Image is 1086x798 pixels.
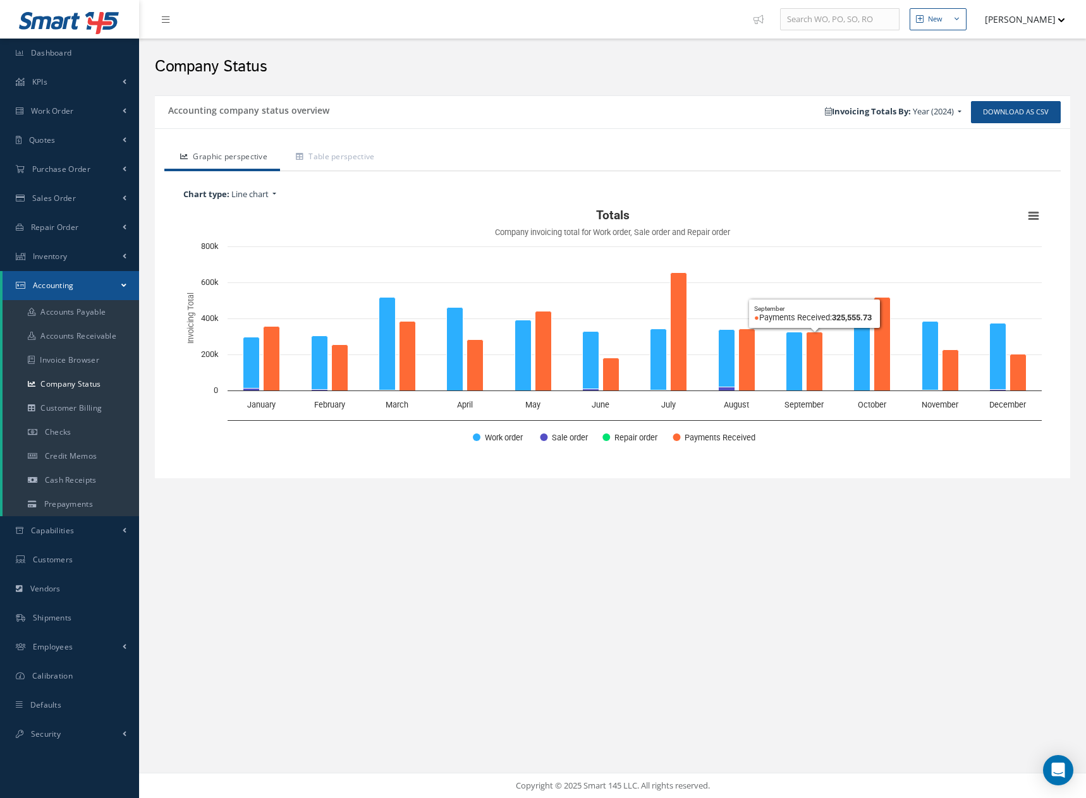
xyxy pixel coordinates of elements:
button: Show Work order [473,432,525,442]
text: March [386,400,408,409]
path: November, 226,132.69. Payments Received. [943,350,959,391]
text: Payments Received [685,433,755,442]
path: February, 256,139. Payments Received. [332,345,348,391]
text: Totals [596,208,630,222]
h5: Accounting company status overview [164,101,329,116]
div: New [928,14,943,25]
path: April, 283,564.22. Payments Received. [467,340,484,391]
a: Checks [3,420,139,444]
text: July [661,400,676,409]
path: March, 384,472.53. Payments Received. [400,322,416,391]
span: Capabilities [31,525,75,536]
text: Invoicing Total [186,293,195,344]
path: March, 515,466.35. Work order. [379,298,396,390]
text: Company invoicing total for Work order, Sale order and Repair order [495,227,731,237]
a: Cash Receipts [3,468,139,492]
span: Calibration [32,670,73,681]
div: Copyright © 2025 Smart 145 LLC. All rights reserved. [152,780,1073,792]
a: Accounts Receivable [3,324,139,348]
text: April [457,400,473,409]
path: February, 298,131.53. Work order. [312,336,328,390]
a: Company Status [3,372,139,396]
text: 200k [201,349,219,359]
path: September, 325,555.73. Payments Received. [807,332,823,391]
span: Security [31,728,61,739]
a: Invoicing Totals By: Year (2024) [819,102,968,121]
path: December, 370,561.85. Work order. [990,323,1006,390]
path: June, 180,813.41. Payments Received. [603,358,619,391]
span: KPIs [32,76,47,87]
a: Customer Billing [3,396,139,420]
text: November [922,400,959,409]
button: Show Repair order [602,432,659,442]
text: June [592,400,609,409]
span: Defaults [30,699,61,710]
span: Employees [33,641,73,652]
text: 0 [214,385,218,395]
span: Customers [33,554,73,565]
div: Totals. Highcharts interactive chart. [177,203,1048,456]
h2: Company Status [155,57,1070,76]
path: June, 7,300. Sale order. [583,389,599,391]
div: Open Intercom Messenger [1043,755,1073,785]
path: January, 354,465. Payments Received. [264,327,280,391]
path: January, 13,760. Sale order. [243,389,260,391]
span: Vendors [30,583,61,594]
span: Quotes [29,135,56,145]
a: Chart type: Line chart [177,185,1048,204]
path: July, 340,378.34. Work order. [650,329,667,390]
span: Accounting [33,280,74,291]
path: January, 284,220. Work order. [243,337,260,389]
text: December [989,400,1027,409]
span: Shipments [33,612,72,623]
span: Cash Receipts [45,475,97,485]
span: Checks [45,426,71,437]
a: Graphic perspective [164,145,280,171]
path: August, 18,000. Sale order. [719,387,735,391]
button: Show Sale order [540,432,589,442]
button: New [910,8,967,30]
span: Line chart [231,188,269,200]
span: Prepayments [44,499,93,509]
path: April, 460,255.71. Work order. [447,308,463,391]
g: Work order, bar series 1 of 4 with 12 bars. X axis, categories. [243,298,1006,391]
text: 400k [201,313,219,323]
a: Table perspective [280,145,387,171]
button: Show Payments Received [673,432,753,442]
b: Invoicing Totals By: [825,106,911,117]
path: December, 203,438.18. Payments Received. [1010,354,1027,391]
button: View chart menu, Totals [1025,207,1042,225]
span: Inventory [33,251,68,262]
text: February [314,400,345,409]
svg: Interactive chart [177,203,1048,456]
path: August, 319,855.73. Work order. [719,330,735,387]
span: Sales Order [32,193,76,203]
path: December, 4,595. Sale order. [990,390,1006,391]
a: Accounting [3,271,139,300]
a: Credit Memos [3,444,139,468]
a: Prepayments [3,492,139,516]
path: June, 320,365.65. Work order. [583,332,599,389]
path: November, 384,118.81. Work order. [922,322,939,390]
text: January [247,400,276,409]
input: Search WO, PO, SO, RO [780,8,900,31]
path: October, 408,541.91. Work order. [854,317,870,391]
path: October, 519,064.93. Payments Received. [874,298,891,391]
text: May [525,400,540,409]
path: September, 326,139.71. Work order. [786,332,803,391]
a: Accounts Payable [3,300,139,324]
span: Dashboard [31,47,72,58]
a: Download as CSV [971,101,1061,123]
text: 600k [201,277,219,287]
span: Repair Order [31,222,79,233]
path: August, 343,083.34. Payments Received. [739,329,755,391]
text: August [724,400,749,409]
span: Purchase Order [32,164,90,174]
button: [PERSON_NAME] [973,7,1065,32]
path: July, 655,243.79. Payments Received. [671,273,687,391]
span: Credit Memos [45,450,97,461]
g: Payments Received, bar series 4 of 4 with 12 bars. X axis, categories. [264,273,1027,391]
